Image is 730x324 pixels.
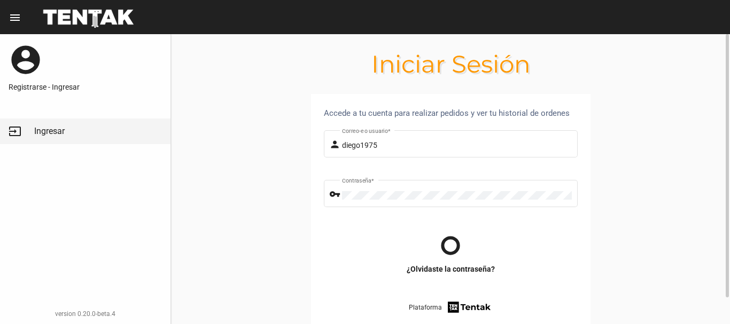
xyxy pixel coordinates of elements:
[9,11,21,24] mat-icon: menu
[34,126,65,137] span: Ingresar
[171,56,730,73] h1: Iniciar Sesión
[9,82,162,92] a: Registrarse - Ingresar
[407,264,495,274] a: ¿Olvidaste la contraseña?
[9,309,162,319] div: version 0.20.0-beta.4
[324,107,578,120] div: Accede a tu cuenta para realizar pedidos y ver tu historial de ordenes
[9,125,21,138] mat-icon: input
[446,300,492,314] img: tentak-firm.png
[409,300,493,314] a: Plataforma
[9,43,43,77] mat-icon: account_circle
[329,188,342,201] mat-icon: vpn_key
[409,302,442,313] span: Plataforma
[329,138,342,151] mat-icon: person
